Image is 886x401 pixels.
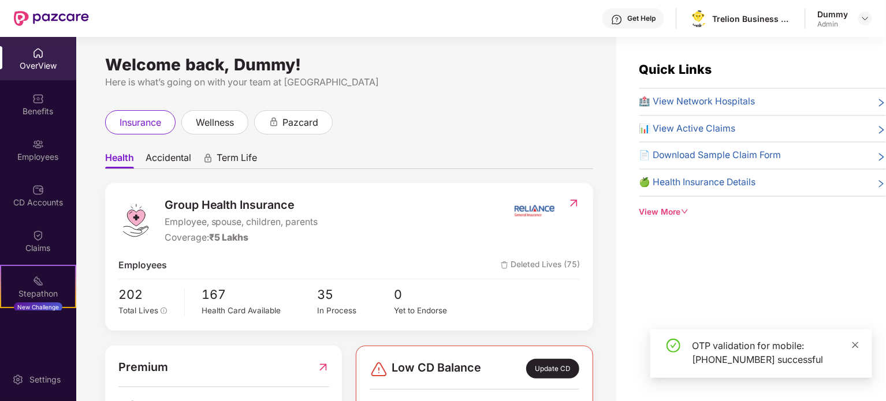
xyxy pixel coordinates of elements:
[513,196,556,225] img: insurerIcon
[32,47,44,59] img: svg+xml;base64,PHN2ZyBpZD0iSG9tZSIgeG1sbnM9Imh0dHA6Ly93d3cudzMub3JnLzIwMDAvc3ZnIiB3aWR0aD0iMjAiIG...
[851,341,859,349] span: close
[209,232,249,243] span: ₹5 Lakhs
[118,358,168,376] span: Premium
[712,13,793,24] div: Trelion Business Solutions Private Limited
[681,208,689,216] span: down
[32,93,44,104] img: svg+xml;base64,PHN2ZyBpZD0iQmVuZWZpdHMiIHhtbG5zPSJodHRwOi8vd3d3LnczLm9yZy8yMDAwL3N2ZyIgd2lkdGg9Ij...
[639,95,755,109] span: 🏥 View Network Hospitals
[611,14,623,25] img: svg+xml;base64,PHN2ZyBpZD0iSGVscC0zMngzMiIgeG1sbnM9Imh0dHA6Ly93d3cudzMub3JnLzIwMDAvc3ZnIiB3aWR0aD...
[667,339,680,353] span: check-circle
[394,285,471,305] span: 0
[877,124,886,136] span: right
[32,230,44,241] img: svg+xml;base64,PHN2ZyBpZD0iQ2xhaW0iIHhtbG5zPSJodHRwOi8vd3d3LnczLm9yZy8yMDAwL3N2ZyIgd2lkdGg9IjIwIi...
[639,122,736,136] span: 📊 View Active Claims
[501,261,508,269] img: deleteIcon
[165,196,318,214] span: Group Health Insurance
[639,62,712,77] span: Quick Links
[118,258,167,273] span: Employees
[370,360,388,378] img: svg+xml;base64,PHN2ZyBpZD0iRGFuZ2VyLTMyeDMyIiB4bWxucz0iaHR0cDovL3d3dy53My5vcmcvMjAwMC9zdmciIHdpZH...
[118,306,158,315] span: Total Lives
[877,151,886,163] span: right
[217,152,257,168] span: Term Life
[14,11,89,26] img: New Pazcare Logo
[861,14,870,23] img: svg+xml;base64,PHN2ZyBpZD0iRHJvcGRvd24tMzJ4MzIiIHhtbG5zPSJodHRwOi8vd3d3LnczLm9yZy8yMDAwL3N2ZyIgd2...
[817,9,848,20] div: Dummy
[568,197,580,209] img: RedirectIcon
[392,359,481,378] span: Low CD Balance
[317,358,329,376] img: RedirectIcon
[118,203,153,238] img: logo
[14,302,62,312] div: New Challenge
[105,75,593,89] div: Here is what’s going on with your team at [GEOGRAPHIC_DATA]
[26,374,64,385] div: Settings
[690,9,707,28] img: logo.png
[282,115,318,130] span: pazcard
[692,339,858,366] div: OTP validation for mobile: [PHONE_NUMBER] successful
[202,285,318,305] span: 167
[105,152,134,168] span: Health
[202,305,318,317] div: Health Card Available
[203,153,213,163] div: animation
[317,285,394,305] span: 35
[639,206,886,219] div: View More
[639,175,756,190] span: 🍏 Health Insurance Details
[32,138,44,150] img: svg+xml;base64,PHN2ZyBpZD0iRW1wbG95ZWVzIiB4bWxucz0iaHR0cDovL3d3dy53My5vcmcvMjAwMC9zdmciIHdpZHRoPS...
[817,20,848,29] div: Admin
[501,258,580,273] span: Deleted Lives (75)
[627,14,656,23] div: Get Help
[165,231,318,245] div: Coverage:
[877,178,886,190] span: right
[269,117,279,127] div: animation
[165,215,318,230] span: Employee, spouse, children, parents
[32,184,44,196] img: svg+xml;base64,PHN2ZyBpZD0iQ0RfQWNjb3VudHMiIGRhdGEtbmFtZT0iQ0QgQWNjb3VudHMiIHhtbG5zPSJodHRwOi8vd3...
[105,60,593,69] div: Welcome back, Dummy!
[394,305,471,317] div: Yet to Endorse
[639,148,781,163] span: 📄 Download Sample Claim Form
[12,374,24,385] img: svg+xml;base64,PHN2ZyBpZD0iU2V0dGluZy0yMHgyMCIgeG1sbnM9Imh0dHA6Ly93d3cudzMub3JnLzIwMDAvc3ZnIiB3aW...
[32,275,44,287] img: svg+xml;base64,PHN2ZyB4bWxucz0iaHR0cDovL3d3dy53My5vcmcvMjAwMC9zdmciIHdpZHRoPSIyMSIgaGVpZ2h0PSIyMC...
[161,308,167,314] span: info-circle
[146,152,191,168] span: Accidental
[1,288,75,299] div: Stepathon
[526,359,579,378] div: Update CD
[196,115,234,130] span: wellness
[118,285,176,305] span: 202
[877,97,886,109] span: right
[317,305,394,317] div: In Process
[120,115,161,130] span: insurance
